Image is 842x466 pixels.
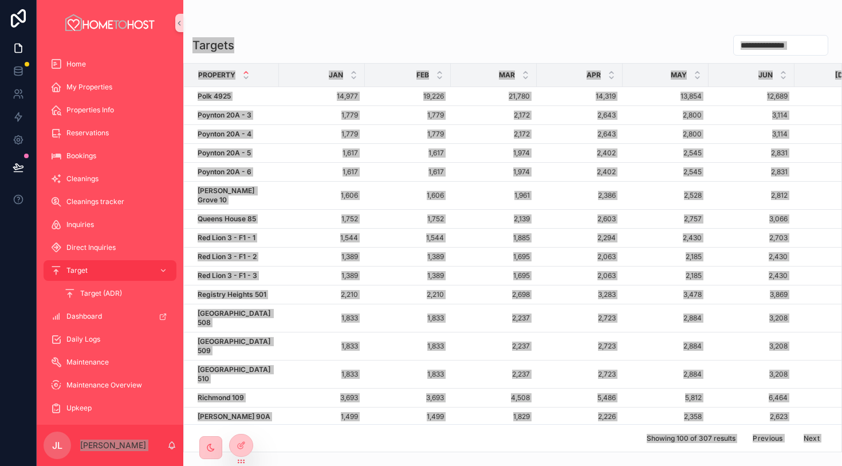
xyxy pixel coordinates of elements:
[715,191,788,200] span: 2,812
[198,271,257,280] strong: Red Lion 3 - F1 - 3
[372,252,444,261] span: 1,389
[44,329,176,350] a: Daily Logs
[198,92,231,100] strong: Polk 4925
[44,306,176,327] a: Dashboard
[629,342,702,351] span: 2,884
[458,412,530,421] span: 1,829
[629,271,702,280] span: 2,185
[198,148,251,157] strong: Poynton 20A - 5
[544,252,616,261] span: 2,063
[66,312,102,321] span: Dashboard
[458,290,530,299] span: 2,698
[80,440,146,451] p: [PERSON_NAME]
[458,92,530,101] span: 21,780
[66,83,112,92] span: My Properties
[458,191,530,200] span: 1,961
[629,290,702,299] span: 3,478
[286,214,358,224] span: 1,752
[192,37,234,53] h1: Targets
[629,130,702,139] span: 2,800
[458,271,530,280] span: 1,695
[715,314,788,323] span: 3,208
[44,375,176,395] a: Maintenance Overview
[286,393,358,402] span: 3,693
[629,92,702,101] span: 13,854
[458,370,530,379] span: 2,237
[544,214,616,224] span: 2,603
[286,92,358,101] span: 14,977
[544,370,616,379] span: 2,723
[629,412,702,421] span: 2,358
[198,71,235,80] span: Property
[198,233,255,242] strong: Red Lion 3 - F1 - 1
[286,191,358,200] span: 1,606
[758,71,773,80] span: Jun
[66,381,142,390] span: Maintenance Overview
[372,370,444,379] span: 1,833
[629,370,702,379] span: 2,884
[286,271,358,280] span: 1,389
[458,130,530,139] span: 2,172
[715,214,788,224] span: 3,066
[544,191,616,200] span: 2,386
[44,191,176,212] a: Cleanings tracker
[458,252,530,261] span: 1,695
[372,412,444,421] span: 1,499
[198,111,251,119] strong: Poynton 20A - 3
[629,111,702,120] span: 2,800
[544,130,616,139] span: 2,643
[286,252,358,261] span: 1,389
[715,167,788,177] span: 2,831
[198,186,256,204] strong: [PERSON_NAME] Grove 10
[44,214,176,235] a: Inquiries
[198,167,251,176] strong: Poynton 20A - 6
[629,393,702,402] span: 5,812
[66,128,109,138] span: Reservations
[796,429,828,447] button: Next
[372,167,444,177] span: 1,617
[458,148,530,158] span: 1,974
[372,130,444,139] span: 1,779
[715,130,788,139] span: 3,114
[372,191,444,200] span: 1,606
[286,233,358,242] span: 1,544
[66,266,88,275] span: Target
[458,214,530,224] span: 2,139
[66,105,114,115] span: Properties Info
[715,271,788,280] span: 2,430
[44,237,176,258] a: Direct Inquiries
[198,337,272,355] strong: [GEOGRAPHIC_DATA] 509
[715,252,788,261] span: 2,430
[66,335,100,344] span: Daily Logs
[66,174,99,183] span: Cleanings
[458,167,530,177] span: 1,974
[198,214,256,223] strong: Queens House 85
[52,438,62,452] span: JL
[372,290,444,299] span: 2,210
[66,358,109,367] span: Maintenance
[286,148,358,158] span: 1,617
[544,412,616,421] span: 2,226
[544,271,616,280] span: 2,063
[499,71,515,80] span: Mar
[198,252,257,261] strong: Red Lion 3 - F1 - 2
[44,100,176,120] a: Properties Info
[286,412,358,421] span: 1,499
[372,342,444,351] span: 1,833
[66,243,116,252] span: Direct Inquiries
[587,71,601,80] span: Apr
[66,60,86,69] span: Home
[44,169,176,189] a: Cleanings
[44,146,176,166] a: Bookings
[544,167,616,177] span: 2,402
[44,77,176,97] a: My Properties
[372,92,444,101] span: 19,226
[57,283,176,304] a: Target (ADR)
[715,290,788,299] span: 3,869
[458,393,530,402] span: 4,508
[372,314,444,323] span: 1,833
[458,233,530,242] span: 1,885
[372,148,444,158] span: 1,617
[458,314,530,323] span: 2,237
[458,111,530,120] span: 2,172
